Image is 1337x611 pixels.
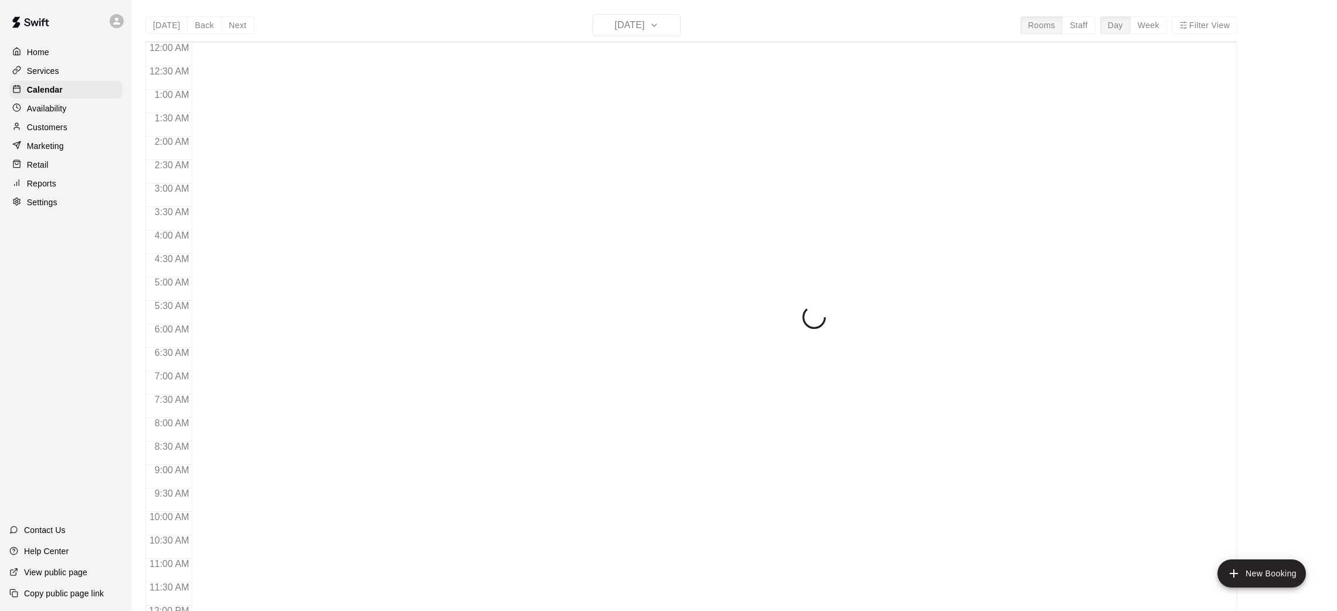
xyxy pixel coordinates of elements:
a: Retail [9,156,123,174]
p: Services [27,65,59,77]
p: View public page [24,566,87,578]
span: 11:30 AM [147,582,192,592]
p: Copy public page link [24,588,104,599]
span: 10:30 AM [147,535,192,545]
p: Reports [27,178,56,189]
p: Settings [27,196,57,208]
a: Settings [9,194,123,211]
a: Marketing [9,137,123,155]
p: Marketing [27,140,64,152]
span: 5:30 AM [152,301,192,311]
span: 7:30 AM [152,395,192,405]
p: Home [27,46,49,58]
span: 1:30 AM [152,113,192,123]
span: 2:00 AM [152,137,192,147]
span: 8:00 AM [152,418,192,428]
span: 9:00 AM [152,465,192,475]
span: 3:00 AM [152,184,192,194]
a: Services [9,62,123,80]
span: 4:00 AM [152,230,192,240]
span: 4:30 AM [152,254,192,264]
span: 2:30 AM [152,160,192,170]
p: Help Center [24,545,69,557]
a: Calendar [9,81,123,99]
a: Home [9,43,123,61]
button: add [1217,559,1306,588]
p: Calendar [27,84,63,96]
a: Customers [9,118,123,136]
span: 12:00 AM [147,43,192,53]
p: Retail [27,159,49,171]
p: Contact Us [24,524,66,536]
p: Customers [27,121,67,133]
span: 11:00 AM [147,559,192,569]
p: Availability [27,103,67,114]
span: 3:30 AM [152,207,192,217]
span: 1:00 AM [152,90,192,100]
span: 5:00 AM [152,277,192,287]
span: 6:30 AM [152,348,192,358]
span: 12:30 AM [147,66,192,76]
span: 7:00 AM [152,371,192,381]
span: 6:00 AM [152,324,192,334]
a: Availability [9,100,123,117]
a: Reports [9,175,123,192]
span: 9:30 AM [152,488,192,498]
span: 10:00 AM [147,512,192,522]
span: 8:30 AM [152,442,192,452]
